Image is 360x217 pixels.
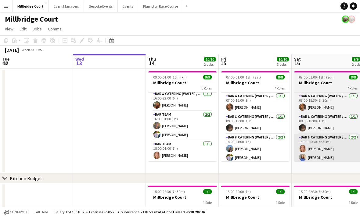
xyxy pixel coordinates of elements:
span: 13:00-20:00 (7h) [226,189,251,194]
span: 7 Roles [347,86,358,90]
span: 1/1 [276,189,285,194]
h3: Millbridge Court [148,194,217,200]
app-card-role: Bar & Catering (Waiter / waitress)1/107:00-16:00 (9h)[PERSON_NAME] [221,93,290,113]
app-user-avatar: Staffing Manager [342,16,349,23]
span: 09:00-01:00 (16h) (Fri) [153,75,187,79]
span: Wed [75,56,84,62]
span: Tue [2,56,9,62]
a: Edit [17,25,29,33]
app-card-role: Bar Team2/216:00-01:00 (9h)[PERSON_NAME][PERSON_NAME] [148,111,217,141]
div: [DATE] [5,47,19,53]
span: 8/8 [276,75,285,79]
h1: Millbridge Court [5,15,58,24]
button: Event Managers [49,0,84,12]
span: 1 Role [203,200,212,205]
span: 15:00-22:30 (7h30m) [299,189,331,194]
span: 13 [74,60,84,67]
button: Millbridge Court [13,0,49,12]
span: 9/9 [203,75,212,79]
span: 8/8 [349,75,358,79]
span: Jobs [33,26,42,32]
div: 3 Jobs [277,62,289,67]
span: 1/1 [349,189,358,194]
span: 16 [293,60,301,67]
app-job-card: 09:00-01:00 (16h) (Fri)9/9Millbridge Court6 Roles[PERSON_NAME][PERSON_NAME]Bar & Catering (Waiter... [148,71,217,161]
span: Fri [221,56,226,62]
span: 07:00-01:00 (18h) (Sat) [226,75,261,79]
span: 15 [220,60,226,67]
span: 1 Role [349,200,358,205]
span: 14 [147,60,156,67]
app-user-avatar: Staffing Manager [348,16,355,23]
a: Comms [45,25,64,33]
span: 10/10 [204,57,216,61]
button: Plumpton Race Course [138,0,183,12]
span: 12 [2,60,9,67]
button: Events [118,0,138,12]
span: Edit [20,26,27,32]
span: Sat [294,56,301,62]
app-job-card: 07:00-01:00 (18h) (Sat)8/8Millbridge Court7 RolesBar & Catering (Waiter / waitress)1/107:00-16:00... [221,71,290,161]
div: Salary £517 658.37 + Expenses £505.20 + Subsistence £118.50 = [55,210,205,214]
span: 6 Roles [201,86,212,90]
span: All jobs [35,210,49,214]
app-card-role: Bar & Catering (Waiter / waitress)1/116:00-22:00 (6h)[PERSON_NAME] [148,90,217,111]
app-card-role: Bar Team1/118:00-01:00 (7h)[PERSON_NAME] [148,141,217,161]
app-card-role: Bar & Catering (Waiter / waitress)1/109:00-19:00 (10h)[PERSON_NAME] [221,113,290,134]
div: Kitchen Budget [10,175,42,181]
h3: Millbridge Court [221,80,290,86]
span: Total Confirmed £518 282.07 [156,210,205,214]
div: 2 Jobs [204,62,216,67]
button: Bespoke Events [84,0,118,12]
span: View [5,26,13,32]
app-card-role: Bar & Catering (Waiter / waitress)2/214:00-21:00 (7h)[PERSON_NAME][PERSON_NAME] [221,134,290,163]
span: Confirmed [10,210,29,214]
span: 7 Roles [274,86,285,90]
span: 10/10 [277,57,289,61]
h3: Millbridge Court [221,194,290,200]
span: Week 33 [20,47,35,52]
div: BST [38,47,44,52]
span: 07:00-01:00 (18h) (Sun) [299,75,335,79]
button: Confirmed [3,209,30,215]
h3: Millbridge Court [148,80,217,86]
span: Thu [148,56,156,62]
a: View [2,25,16,33]
span: 15:00-22:30 (7h30m) [153,189,185,194]
span: 1 Role [276,200,285,205]
span: 1/1 [203,189,212,194]
span: Comms [48,26,62,32]
a: Jobs [30,25,44,33]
